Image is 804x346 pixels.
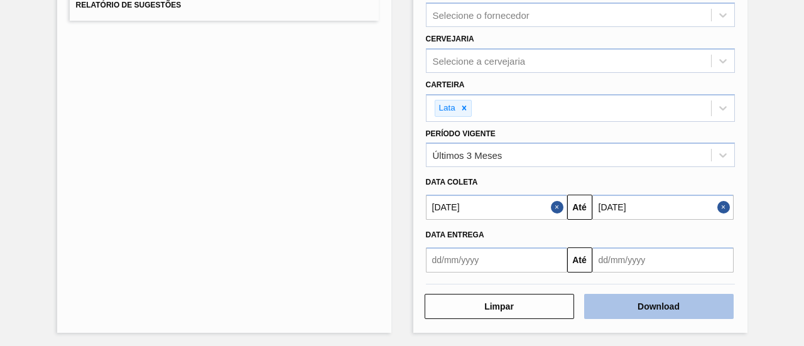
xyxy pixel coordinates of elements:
div: Selecione o fornecedor [433,10,530,21]
label: Cervejaria [426,35,474,43]
input: dd/mm/yyyy [592,195,734,220]
button: Download [584,294,734,319]
div: Lata [435,100,457,116]
button: Limpar [425,294,574,319]
button: Close [717,195,734,220]
label: Período Vigente [426,129,496,138]
button: Close [551,195,567,220]
span: Data entrega [426,230,484,239]
span: Relatório de Sugestões [76,1,182,9]
span: Data coleta [426,178,478,187]
div: Últimos 3 Meses [433,150,503,161]
input: dd/mm/yyyy [592,247,734,273]
input: dd/mm/yyyy [426,247,567,273]
input: dd/mm/yyyy [426,195,567,220]
div: Selecione a cervejaria [433,55,526,66]
label: Carteira [426,80,465,89]
button: Até [567,247,592,273]
button: Até [567,195,592,220]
